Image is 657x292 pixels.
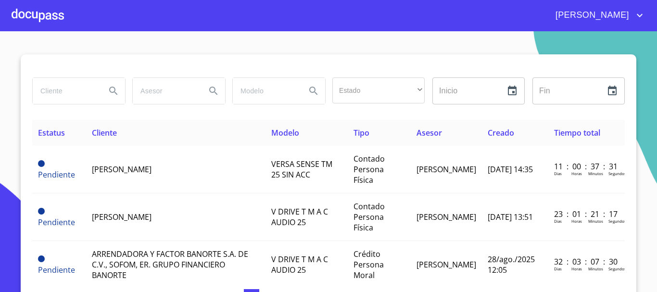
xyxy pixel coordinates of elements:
[417,164,476,175] span: [PERSON_NAME]
[271,127,299,138] span: Modelo
[38,217,75,228] span: Pendiente
[554,171,562,176] p: Dias
[571,171,582,176] p: Horas
[608,218,626,224] p: Segundos
[608,266,626,271] p: Segundos
[588,171,603,176] p: Minutos
[38,169,75,180] span: Pendiente
[588,266,603,271] p: Minutos
[271,159,332,180] span: VERSA SENSE TM 25 SIN ACC
[548,8,645,23] button: account of current user
[488,164,533,175] span: [DATE] 14:35
[271,254,328,275] span: V DRIVE T M A C AUDIO 25
[38,160,45,167] span: Pendiente
[488,127,514,138] span: Creado
[488,254,535,275] span: 28/ago./2025 12:05
[92,249,248,280] span: ARRENDADORA Y FACTOR BANORTE S.A. DE C.V., SOFOM, ER. GRUPO FINANCIERO BANORTE
[332,77,425,103] div: ​
[417,127,442,138] span: Asesor
[417,212,476,222] span: [PERSON_NAME]
[554,256,619,267] p: 32 : 03 : 07 : 30
[233,78,298,104] input: search
[202,79,225,102] button: Search
[102,79,125,102] button: Search
[38,127,65,138] span: Estatus
[548,8,634,23] span: [PERSON_NAME]
[133,78,198,104] input: search
[92,212,152,222] span: [PERSON_NAME]
[354,249,384,280] span: Crédito Persona Moral
[92,127,117,138] span: Cliente
[554,218,562,224] p: Dias
[417,259,476,270] span: [PERSON_NAME]
[38,255,45,262] span: Pendiente
[554,266,562,271] p: Dias
[38,265,75,275] span: Pendiente
[354,127,369,138] span: Tipo
[271,206,328,228] span: V DRIVE T M A C AUDIO 25
[302,79,325,102] button: Search
[588,218,603,224] p: Minutos
[488,212,533,222] span: [DATE] 13:51
[554,209,619,219] p: 23 : 01 : 21 : 17
[571,266,582,271] p: Horas
[554,127,600,138] span: Tiempo total
[554,161,619,172] p: 11 : 00 : 37 : 31
[33,78,98,104] input: search
[608,171,626,176] p: Segundos
[354,201,385,233] span: Contado Persona Física
[354,153,385,185] span: Contado Persona Física
[38,208,45,215] span: Pendiente
[571,218,582,224] p: Horas
[92,164,152,175] span: [PERSON_NAME]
